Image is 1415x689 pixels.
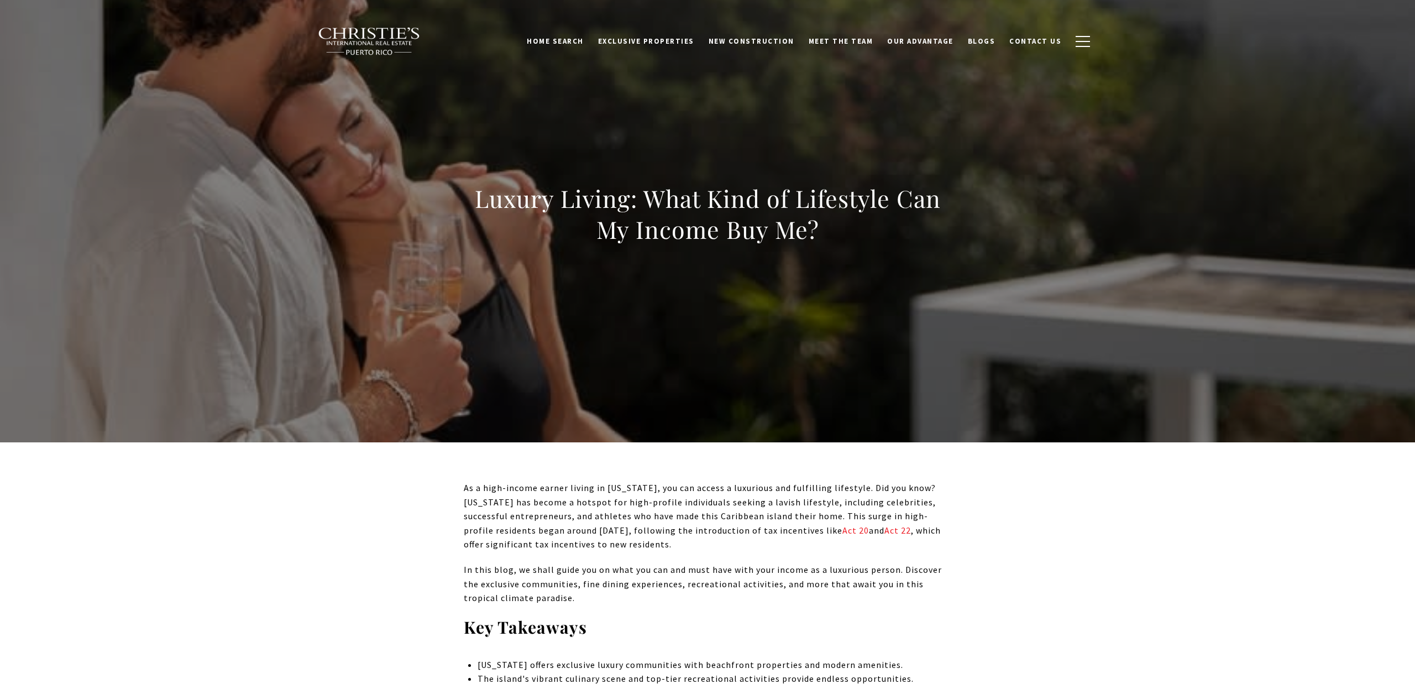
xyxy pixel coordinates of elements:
span: As a high-income earner living in [US_STATE], you can access a luxurious and fulfilling lifestyle... [464,482,941,550]
span: Our Advantage [887,36,953,45]
h1: Luxury Living: What Kind of Lifestyle Can My Income Buy Me? [464,183,951,245]
span: Exclusive Properties [598,36,694,45]
strong: Key Takeaways [464,616,587,638]
img: Christie's International Real Estate black text logo [318,27,421,56]
a: Act 22 [884,525,911,536]
a: Blogs [961,30,1003,51]
span: New Construction [709,36,794,45]
span: The island's vibrant culinary scene and top-tier recreational activities provide endless opportun... [478,673,914,684]
a: New Construction [701,30,801,51]
span: Blogs [968,36,995,45]
a: Exclusive Properties [591,30,701,51]
a: Our Advantage [880,30,961,51]
span: In this blog, we shall guide you on what you can and must have with your income as a luxurious pe... [464,564,942,603]
a: Meet the Team [801,30,881,51]
a: Act 20 [842,525,869,536]
span: [US_STATE] offers exclusive luxury communities with beachfront properties and modern amenities. [478,659,903,670]
span: Contact Us [1009,36,1061,45]
a: Home Search [520,30,591,51]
